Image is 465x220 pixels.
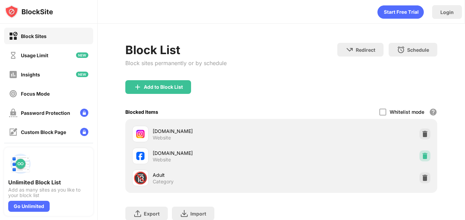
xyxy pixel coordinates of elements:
img: new-icon.svg [76,72,88,77]
div: Redirect [356,47,375,53]
img: lock-menu.svg [80,109,88,117]
div: Add to Block List [144,84,183,90]
div: Export [144,211,160,217]
div: Website [153,135,171,141]
div: Password Protection [21,110,70,116]
div: Login [440,9,454,15]
img: push-block-list.svg [8,151,33,176]
div: [DOMAIN_NAME] [153,127,281,135]
img: lock-menu.svg [80,128,88,136]
div: Blocked Items [125,109,158,115]
div: Insights [21,72,40,77]
img: focus-off.svg [9,89,17,98]
img: customize-block-page-off.svg [9,128,17,136]
img: new-icon.svg [76,52,88,58]
img: password-protection-off.svg [9,109,17,117]
div: Usage Limit [21,52,48,58]
img: favicons [136,130,144,138]
div: Unlimited Block List [8,179,89,186]
div: Add as many sites as you like to your block list [8,187,89,198]
img: favicons [136,152,144,160]
div: Block Sites [21,33,47,39]
div: 🔞 [133,171,148,185]
div: Adult [153,171,281,179]
img: block-on.svg [9,32,17,40]
div: Website [153,157,171,163]
div: Custom Block Page [21,129,66,135]
div: Whitelist mode [390,109,424,115]
img: time-usage-off.svg [9,51,17,60]
div: Go Unlimited [8,201,50,212]
div: Import [190,211,206,217]
div: Focus Mode [21,91,50,97]
div: Schedule [407,47,429,53]
div: Block sites permanently or by schedule [125,60,227,66]
div: animation [377,5,424,19]
div: [DOMAIN_NAME] [153,149,281,157]
img: insights-off.svg [9,70,17,79]
div: Block List [125,43,227,57]
img: logo-blocksite.svg [5,5,53,19]
div: Category [153,179,174,185]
